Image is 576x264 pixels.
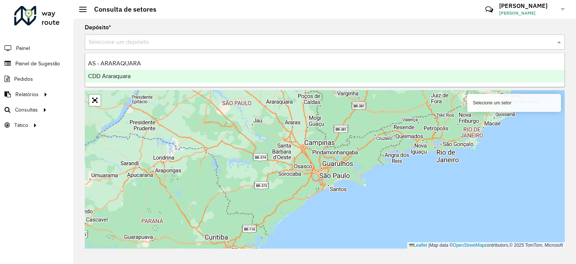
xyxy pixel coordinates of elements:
[88,73,130,79] span: CDD Araraquara
[85,53,565,87] ng-dropdown-panel: Options list
[499,10,555,17] span: [PERSON_NAME]
[407,242,565,249] div: Map data © contributors,© 2025 TomTom, Microsoft
[467,94,561,112] div: Selecione um setor
[15,60,60,68] span: Painel de Sugestão
[87,5,156,14] h2: Consulta de setores
[88,60,141,66] span: AS - ARARAQUARA
[16,44,30,52] span: Painel
[15,91,39,98] span: Relatórios
[453,243,485,248] a: OpenStreetMap
[85,23,111,32] label: Depósito
[14,121,28,129] span: Tático
[89,95,100,106] a: Abrir mapa em tela cheia
[428,243,429,248] span: |
[481,2,497,18] a: Contato Rápido
[499,2,555,9] h3: [PERSON_NAME]
[409,243,427,248] a: Leaflet
[14,75,33,83] span: Pedidos
[15,106,38,114] span: Consultas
